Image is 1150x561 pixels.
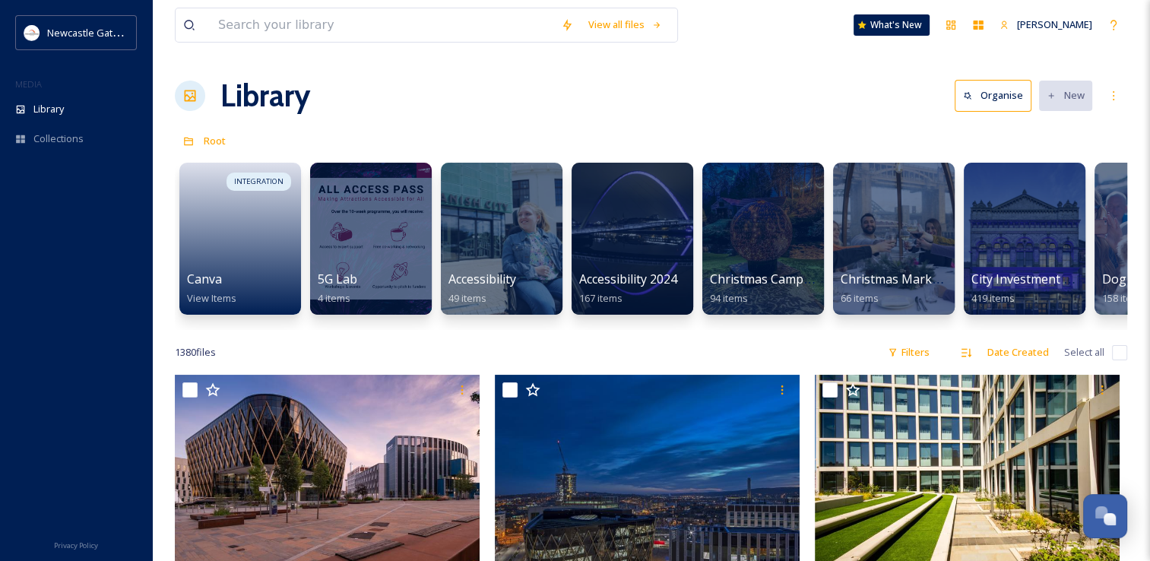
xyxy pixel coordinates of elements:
[234,176,284,187] span: INTEGRATION
[54,540,98,550] span: Privacy Policy
[841,291,879,305] span: 66 items
[47,25,187,40] span: Newcastle Gateshead Initiative
[220,73,310,119] a: Library
[448,272,516,305] a: Accessibility49 items
[581,10,670,40] a: View all files
[1017,17,1092,31] span: [PERSON_NAME]
[971,291,1015,305] span: 419 items
[1102,291,1145,305] span: 158 items
[187,291,236,305] span: View Items
[841,272,949,305] a: Christmas Markets66 items
[448,271,516,287] span: Accessibility
[318,272,357,305] a: 5G Lab4 items
[33,102,64,116] span: Library
[211,8,553,42] input: Search your library
[54,535,98,553] a: Privacy Policy
[710,272,828,305] a: Christmas Campaign94 items
[710,291,748,305] span: 94 items
[579,271,677,287] span: Accessibility 2024
[992,10,1100,40] a: [PERSON_NAME]
[955,80,1031,111] button: Organise
[980,338,1057,367] div: Date Created
[204,134,226,147] span: Root
[955,80,1039,111] a: Organise
[15,78,42,90] span: MEDIA
[1039,81,1092,110] button: New
[33,132,84,146] span: Collections
[579,272,677,305] a: Accessibility 2024167 items
[175,345,216,360] span: 1380 file s
[187,271,222,287] span: Canva
[318,271,357,287] span: 5G Lab
[448,291,486,305] span: 49 items
[971,271,1105,287] span: City Investment Images
[1064,345,1104,360] span: Select all
[880,338,937,367] div: Filters
[854,14,930,36] a: What's New
[175,155,306,315] a: INTEGRATIONCanvaView Items
[1083,494,1127,538] button: Open Chat
[710,271,828,287] span: Christmas Campaign
[579,291,623,305] span: 167 items
[204,132,226,150] a: Root
[318,291,350,305] span: 4 items
[841,271,949,287] span: Christmas Markets
[24,25,40,40] img: DqD9wEUd_400x400.jpg
[971,272,1105,305] a: City Investment Images419 items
